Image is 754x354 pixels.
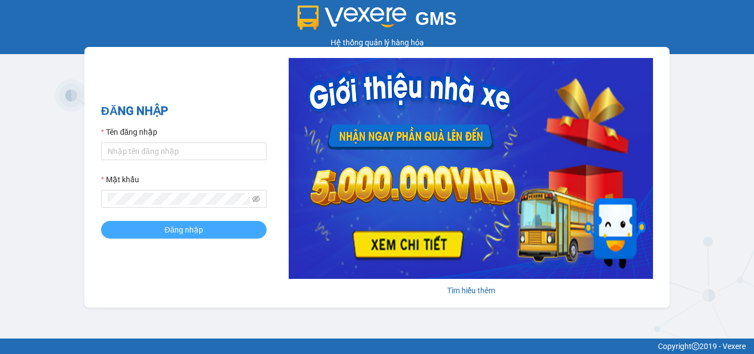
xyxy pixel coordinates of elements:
span: copyright [692,342,699,350]
label: Tên đăng nhập [101,126,157,138]
button: Đăng nhập [101,221,267,239]
span: GMS [415,8,456,29]
span: eye-invisible [252,195,260,203]
span: Đăng nhập [164,224,203,236]
label: Mật khẩu [101,173,139,186]
input: Mật khẩu [108,193,250,205]
img: logo 2 [298,6,407,30]
img: banner-0 [289,58,653,279]
div: Tìm hiểu thêm [289,284,653,297]
h2: ĐĂNG NHẬP [101,102,267,120]
input: Tên đăng nhập [101,142,267,160]
div: Hệ thống quản lý hàng hóa [3,36,751,49]
a: GMS [298,17,457,25]
div: Copyright 2019 - Vexere [8,340,746,352]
